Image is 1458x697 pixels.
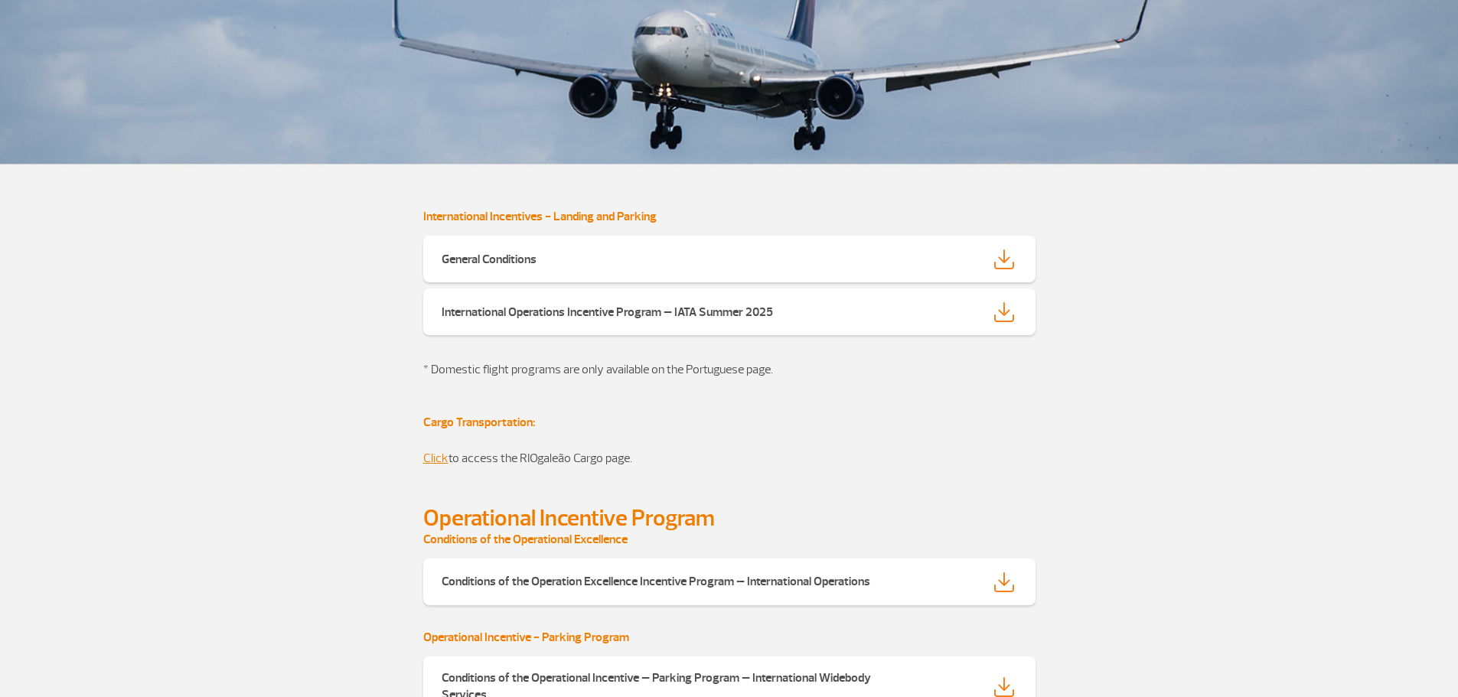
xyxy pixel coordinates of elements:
font: Conditions of the Operational Excellence [423,532,628,547]
font: General Conditions [442,252,537,267]
font: Operational Incentive - Parking Program [423,630,629,645]
a: Conditions of the Operation Excellence Incentive Program – International Operations [423,559,1036,605]
font: International Operations Incentive Program – IATA Summer 2025 [442,305,773,320]
font: to access the RIOgaleão Cargo page. [448,451,632,466]
font: Operational Incentive Program [423,503,715,533]
font: International Incentives - Landing and Parking [423,209,657,224]
font: Cargo Transportation: [423,415,535,430]
font: Conditions of the Operation Excellence Incentive Program – International Operations [442,574,870,589]
a: General Conditions [423,236,1036,282]
a: International Operations Incentive Program – IATA Summer 2025 [423,288,1036,335]
a: Click [423,451,448,466]
font: * Domestic flight programs are only available on the Portuguese page. [423,362,773,377]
